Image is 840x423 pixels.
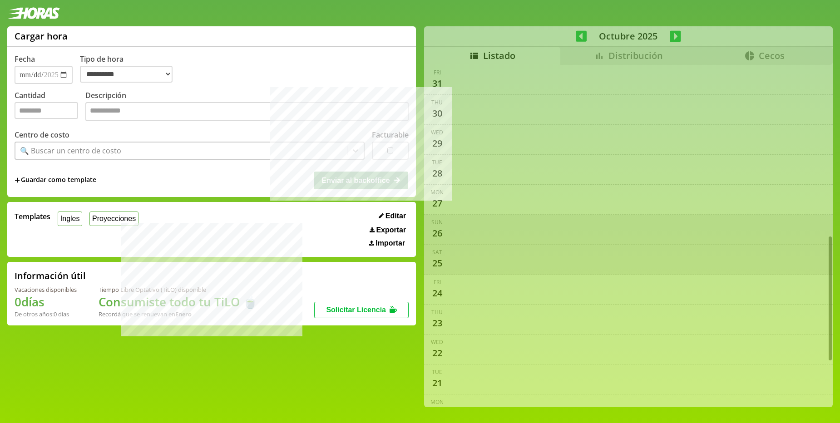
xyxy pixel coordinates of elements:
[385,212,406,220] span: Editar
[99,310,257,318] div: Recordá que se renuevan en
[367,226,409,235] button: Exportar
[85,102,409,121] textarea: Descripción
[58,211,82,226] button: Ingles
[15,294,77,310] h1: 0 días
[376,226,406,234] span: Exportar
[376,211,409,221] button: Editar
[80,54,180,84] label: Tipo de hora
[15,90,85,123] label: Cantidad
[15,54,35,64] label: Fecha
[80,66,173,83] select: Tipo de hora
[15,175,20,185] span: +
[326,306,386,314] span: Solicitar Licencia
[85,90,409,123] label: Descripción
[175,310,192,318] b: Enero
[376,239,405,247] span: Importar
[20,146,121,156] div: 🔍 Buscar un centro de costo
[15,270,86,282] h2: Información útil
[99,285,257,294] div: Tiempo Libre Optativo (TiLO) disponible
[15,175,96,185] span: +Guardar como template
[15,310,77,318] div: De otros años: 0 días
[15,102,78,119] input: Cantidad
[15,30,68,42] h1: Cargar hora
[15,130,69,140] label: Centro de costo
[15,285,77,294] div: Vacaciones disponibles
[7,7,60,19] img: logotipo
[99,294,257,310] h1: Consumiste todo tu TiLO 🍵
[372,130,409,140] label: Facturable
[314,302,409,318] button: Solicitar Licencia
[89,211,138,226] button: Proyecciones
[15,211,50,221] span: Templates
